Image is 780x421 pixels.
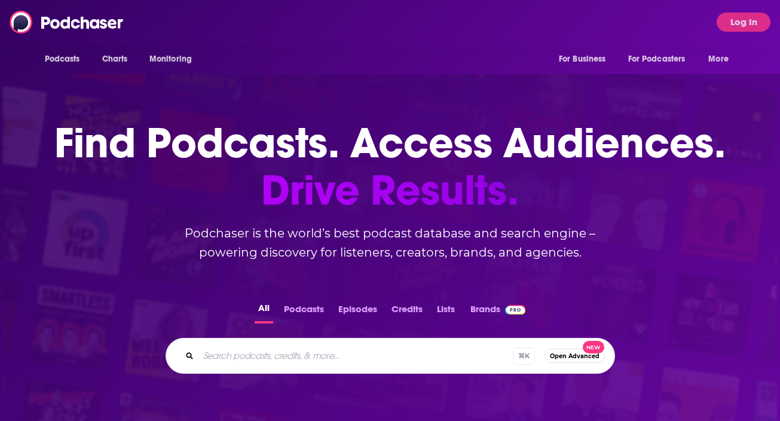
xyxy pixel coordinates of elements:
[545,349,605,363] button: Open AdvancedNew
[255,300,273,324] button: All
[700,48,744,71] button: open menu
[94,48,135,71] a: Charts
[620,48,703,71] button: open menu
[151,224,629,262] h2: Podchaser is the world’s best podcast database and search engine – powering discovery for listene...
[559,51,606,68] span: For Business
[628,51,686,68] span: For Podcasters
[505,305,526,315] img: Podchaser Pro
[280,300,328,324] button: Podcasts
[166,338,615,374] div: Search podcasts, credits, & more...
[717,13,770,32] button: Log In
[708,51,729,68] span: More
[583,341,604,353] span: New
[335,300,381,324] button: Episodes
[433,300,458,324] button: Lists
[149,51,192,68] span: Monitoring
[550,48,621,71] button: open menu
[10,11,124,33] img: Podchaser - Follow, Share and Rate Podcasts
[513,347,535,365] span: ⌘ K
[54,167,726,214] span: Drive Results.
[198,346,513,365] input: Search podcasts, credits, & more...
[141,48,207,71] button: open menu
[54,120,726,214] h1: Find Podcasts. Access Audiences.
[45,51,80,68] span: Podcasts
[388,300,426,324] button: Credits
[550,353,599,359] span: Open Advanced
[470,300,526,324] a: BrandsPodchaser Pro
[36,48,96,71] button: open menu
[102,51,128,68] span: Charts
